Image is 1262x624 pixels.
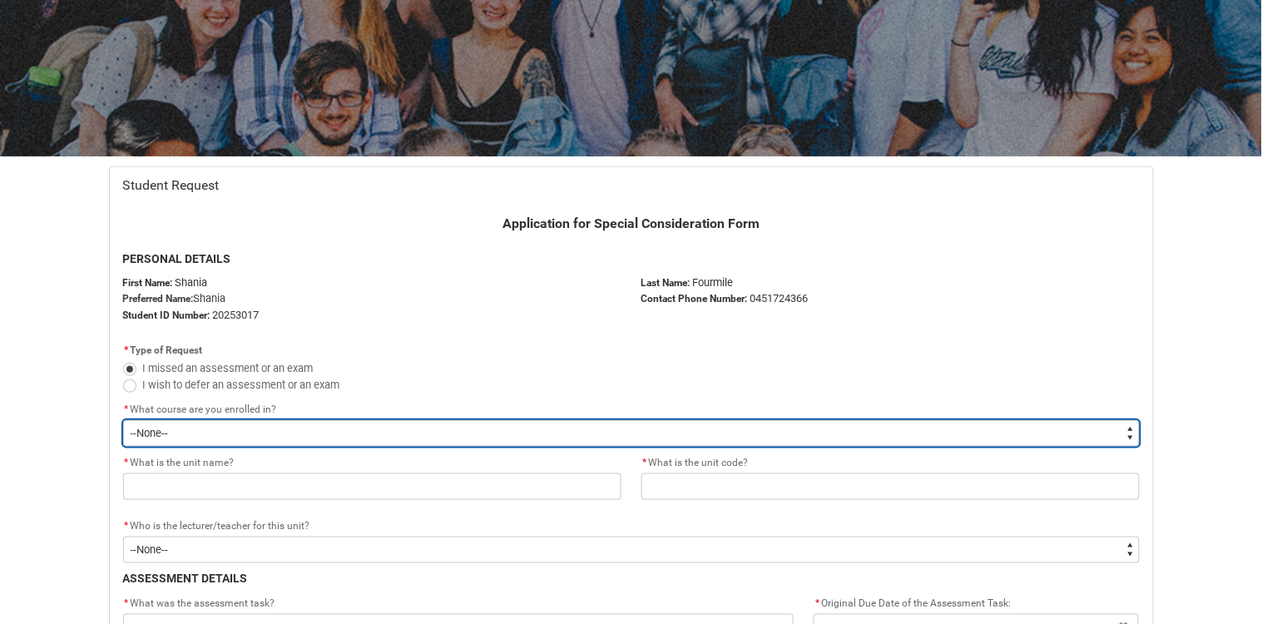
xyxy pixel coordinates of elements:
span: I wish to defer an assessment or an exam [143,379,340,391]
span: What is the unit code? [641,457,749,468]
abbr: required [125,344,129,356]
span: 0451724366 [750,292,809,305]
abbr: required [125,404,129,415]
strong: Preferred Name: [123,293,194,305]
b: ASSESSMENT DETAILS [123,572,248,585]
span: What is the unit name? [123,457,235,468]
p: Fourmile [641,275,1140,291]
b: Application for Special Consideration Form [502,215,760,231]
b: Contact Phone Number: [641,293,748,305]
strong: First Name: [123,277,173,289]
span: Type of Request [131,344,203,356]
p: Shania [123,275,621,291]
abbr: required [643,457,647,468]
strong: Student ID Number: [123,310,210,321]
span: Who is the lecturer/teacher for this unit? [131,520,310,532]
abbr: required [125,597,129,609]
p: 20253017 [123,307,621,324]
span: I missed an assessment or an exam [143,362,314,374]
span: Student Request [123,177,220,194]
abbr: required [125,457,129,468]
abbr: required [815,597,819,609]
b: Last Name: [641,277,690,289]
span: What was the assessment task? [123,597,275,609]
span: Original Due Date of the Assessment Task: [814,597,1011,609]
span: Shania [194,292,226,305]
abbr: required [125,520,129,532]
b: PERSONAL DETAILS [123,252,231,265]
span: What course are you enrolled in? [131,404,277,415]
